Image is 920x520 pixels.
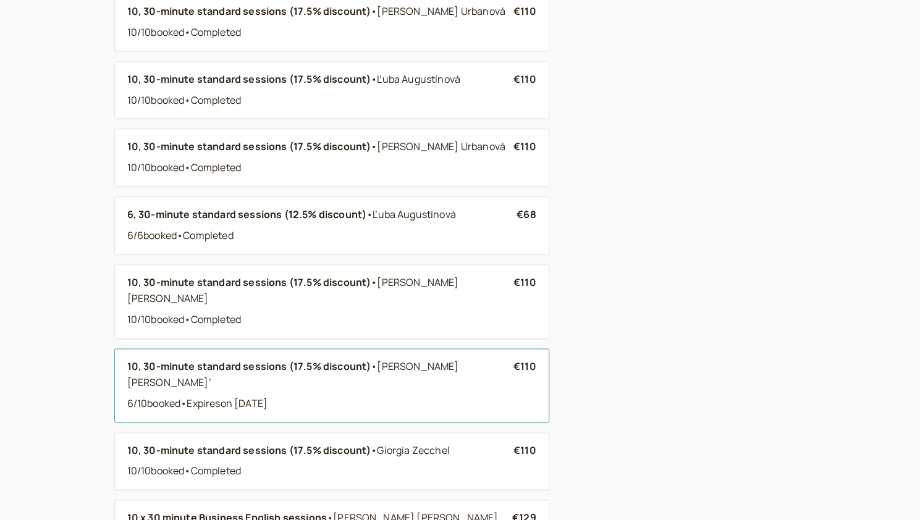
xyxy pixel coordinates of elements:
div: 10 / 10 booked Completed [127,312,513,328]
b: €110 [513,275,536,289]
span: • [184,312,190,326]
a: 10, 30-minute standard sessions (17.5% discount)•[PERSON_NAME] Urbanová 10/10booked•Completed€110 [127,4,536,41]
b: €110 [513,72,536,86]
a: 10, 30-minute standard sessions (17.5% discount)•Ľuba Augustínová 10/10booked•Completed€110 [127,72,536,109]
a: 6, 30-minute standard sessions (12.5% discount)•Ľuba Augustínová 6/6booked•Completed€68 [127,207,536,244]
b: €110 [513,140,536,153]
span: • [371,443,377,457]
span: • [371,4,377,18]
span: [PERSON_NAME] Urbanová [377,4,505,18]
div: 10 / 10 booked Completed [127,93,513,109]
b: 10, 30-minute standard sessions (17.5% discount) [127,4,371,18]
div: 10 / 10 booked Completed [127,463,513,479]
b: €68 [517,208,536,221]
iframe: Chat Widget [858,461,920,520]
a: 10, 30-minute standard sessions (17.5% discount)•[PERSON_NAME] Urbanová 10/10booked•Completed€110 [127,139,536,176]
span: [PERSON_NAME] Urbanová [377,140,505,153]
b: 10, 30-minute standard sessions (17.5% discount) [127,72,371,86]
span: Giorgia Zecchel [377,443,449,457]
span: • [177,229,183,242]
span: • [371,275,377,289]
div: 6 / 6 booked Completed [127,228,517,244]
a: 10, 30-minute standard sessions (17.5% discount)•[PERSON_NAME] [PERSON_NAME]’ 6/10booked•Expireso... [127,359,536,412]
div: 10 / 10 booked Completed [127,25,513,41]
span: • [184,93,190,107]
div: 10 / 10 booked Completed [127,160,513,176]
span: • [180,396,187,410]
b: 10, 30-minute standard sessions (17.5% discount) [127,275,371,289]
span: Ľuba Augustínová [377,72,460,86]
span: • [366,208,373,221]
span: • [184,161,190,174]
a: 10, 30-minute standard sessions (17.5% discount)•Giorgia Zecchel 10/10booked•Completed€110 [127,443,536,480]
span: • [371,140,377,153]
a: 10, 30-minute standard sessions (17.5% discount)•[PERSON_NAME] [PERSON_NAME] 10/10booked•Complete... [127,275,536,328]
b: 10, 30-minute standard sessions (17.5% discount) [127,443,371,457]
span: • [184,25,190,39]
span: [PERSON_NAME] [PERSON_NAME] [127,275,459,305]
b: 10, 30-minute standard sessions (17.5% discount) [127,140,371,153]
b: €110 [513,4,536,18]
b: 10, 30-minute standard sessions (17.5% discount) [127,359,371,373]
span: • [371,359,377,373]
b: 6, 30-minute standard sessions (12.5% discount) [127,208,367,221]
span: Ľuba Augustínová [373,208,456,221]
span: • [371,72,377,86]
span: [PERSON_NAME] [PERSON_NAME]’ [127,359,459,389]
div: 6 / 10 booked Expire s on [DATE] [127,396,513,412]
span: • [184,464,190,477]
b: €110 [513,359,536,373]
b: €110 [513,443,536,457]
